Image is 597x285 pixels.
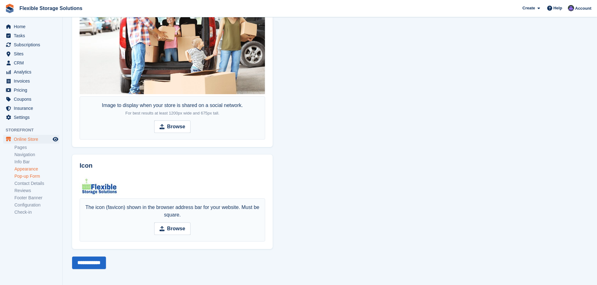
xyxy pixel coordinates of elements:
[14,209,59,215] a: Check-in
[14,173,59,179] a: Pop-up Form
[14,188,59,194] a: Reviews
[14,59,51,67] span: CRM
[102,102,243,117] div: Image to display when your store is shared on a social network.
[575,5,591,12] span: Account
[14,40,51,49] span: Subscriptions
[14,22,51,31] span: Home
[14,195,59,201] a: Footer Banner
[522,5,535,11] span: Create
[5,4,14,13] img: stora-icon-8386f47178a22dfd0bd8f6a31ec36ba5ce8667c1dd55bd0f319d3a0aa187defe.svg
[14,181,59,186] a: Contact Details
[80,177,120,196] img: Company%20Logo.JPG
[125,111,219,115] span: For best results at least 1200px wide and 675px tall.
[14,113,51,122] span: Settings
[14,104,51,113] span: Insurance
[553,5,562,11] span: Help
[14,68,51,76] span: Analytics
[14,145,59,150] a: Pages
[14,95,51,104] span: Coupons
[154,222,191,235] input: Browse
[14,166,59,172] a: Appearance
[167,123,185,130] strong: Browse
[154,120,191,133] input: Browse
[14,77,51,85] span: Invoices
[14,159,59,165] a: Info Bar
[3,77,59,85] a: menu
[14,31,51,40] span: Tasks
[14,49,51,58] span: Sites
[14,135,51,144] span: Online Store
[167,225,185,232] strong: Browse
[17,3,85,13] a: Flexible Storage Solutions
[3,22,59,31] a: menu
[3,40,59,49] a: menu
[14,152,59,158] a: Navigation
[14,86,51,94] span: Pricing
[52,135,59,143] a: Preview store
[14,202,59,208] a: Configuration
[3,59,59,67] a: menu
[3,49,59,58] a: menu
[83,204,262,219] div: The icon (favicon) shown in the browser address bar for your website. Must be square.
[3,135,59,144] a: menu
[6,127,62,133] span: Storefront
[3,104,59,113] a: menu
[3,95,59,104] a: menu
[80,162,265,169] h2: Icon
[3,68,59,76] a: menu
[3,113,59,122] a: menu
[3,31,59,40] a: menu
[3,86,59,94] a: menu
